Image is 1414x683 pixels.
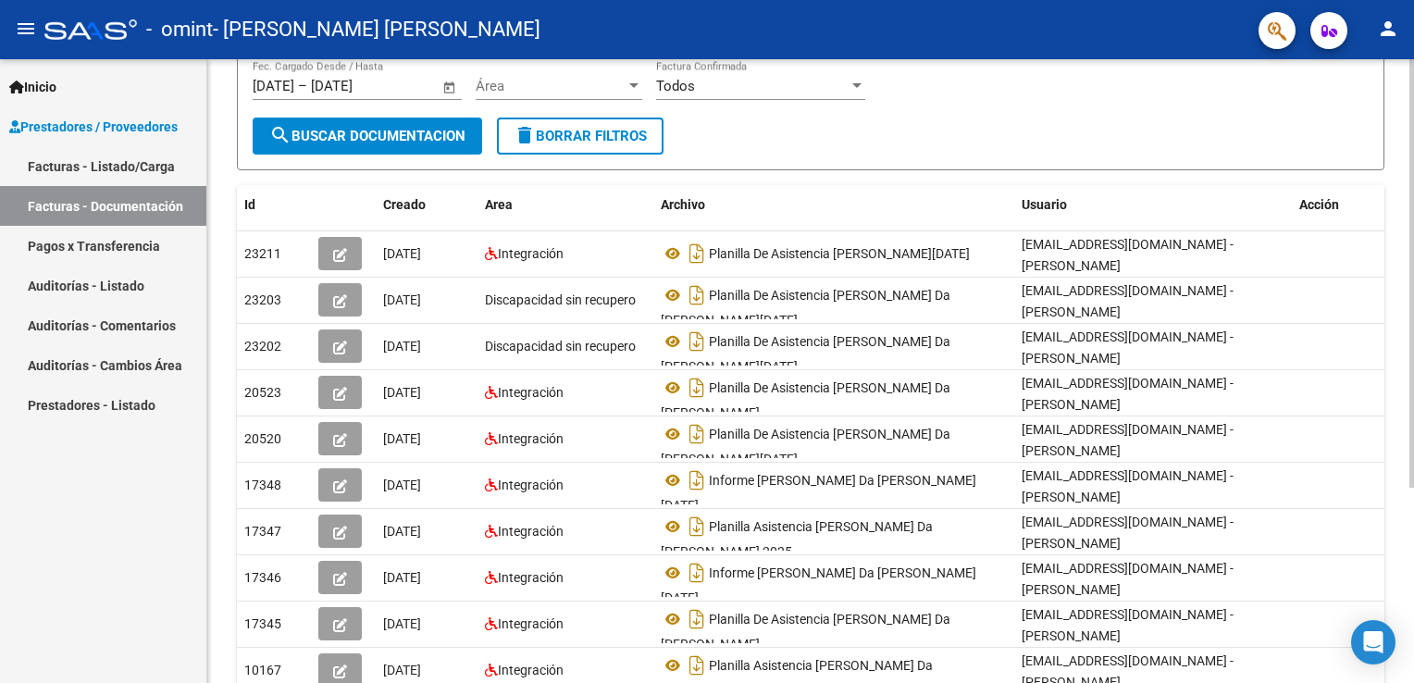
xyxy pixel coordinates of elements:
span: [DATE] [383,570,421,585]
i: Descargar documento [685,327,709,356]
mat-icon: person [1377,18,1399,40]
span: 20523 [244,385,281,400]
span: 17347 [244,524,281,539]
i: Descargar documento [685,466,709,495]
button: Open calendar [440,77,461,98]
span: – [298,78,307,94]
span: Planilla De Asistencia [PERSON_NAME] Da [PERSON_NAME][DATE] [661,288,950,328]
i: Descargar documento [685,239,709,268]
span: Todos [656,78,695,94]
span: Discapacidad sin recupero [485,339,636,354]
datatable-header-cell: Creado [376,185,478,225]
span: [DATE] [383,385,421,400]
span: Planilla De Asistencia [PERSON_NAME][DATE] [709,246,970,261]
span: Inicio [9,77,56,97]
span: 23203 [244,292,281,307]
i: Descargar documento [685,280,709,310]
span: Borrar Filtros [514,128,647,144]
span: - omint [146,9,213,50]
span: Planilla De Asistencia [PERSON_NAME] Da [PERSON_NAME][DATE] [661,427,950,466]
input: Fecha inicio [253,78,294,94]
span: - [PERSON_NAME] [PERSON_NAME] [213,9,540,50]
span: Integración [498,663,564,677]
span: [DATE] [383,431,421,446]
span: [DATE] [383,616,421,631]
span: Informe [PERSON_NAME] Da [PERSON_NAME][DATE] [661,565,976,605]
i: Descargar documento [685,512,709,541]
span: [DATE] [383,246,421,261]
div: Open Intercom Messenger [1351,620,1395,664]
span: [EMAIL_ADDRESS][DOMAIN_NAME] - [PERSON_NAME] [1022,468,1234,504]
span: Planilla Asistencia [PERSON_NAME] Da [PERSON_NAME] 2025 [661,519,933,559]
span: [EMAIL_ADDRESS][DOMAIN_NAME] - [PERSON_NAME] [1022,376,1234,412]
datatable-header-cell: Id [237,185,311,225]
span: Prestadores / Proveedores [9,117,178,137]
span: Area [485,197,513,212]
span: 10167 [244,663,281,677]
span: [EMAIL_ADDRESS][DOMAIN_NAME] - [PERSON_NAME] [1022,515,1234,551]
span: [DATE] [383,663,421,677]
span: Planilla De Asistencia [PERSON_NAME] Da [PERSON_NAME] [661,612,950,652]
i: Descargar documento [685,604,709,634]
span: Creado [383,197,426,212]
span: [EMAIL_ADDRESS][DOMAIN_NAME] - [PERSON_NAME] [1022,607,1234,643]
span: Archivo [661,197,705,212]
span: Integración [498,431,564,446]
span: Planilla De Asistencia [PERSON_NAME] Da [PERSON_NAME][DATE] [661,334,950,374]
span: [DATE] [383,478,421,492]
i: Descargar documento [685,651,709,680]
i: Descargar documento [685,558,709,588]
span: Planilla De Asistencia [PERSON_NAME] Da [PERSON_NAME] [661,380,950,420]
span: [EMAIL_ADDRESS][DOMAIN_NAME] - [PERSON_NAME] [1022,237,1234,273]
span: Id [244,197,255,212]
span: [EMAIL_ADDRESS][DOMAIN_NAME] - [PERSON_NAME] [1022,283,1234,319]
span: Integración [498,570,564,585]
mat-icon: delete [514,124,536,146]
span: Integración [498,524,564,539]
span: Acción [1299,197,1339,212]
mat-icon: menu [15,18,37,40]
i: Descargar documento [685,373,709,403]
span: Buscar Documentacion [269,128,465,144]
span: Discapacidad sin recupero [485,292,636,307]
input: Fecha fin [311,78,401,94]
span: Integración [498,478,564,492]
span: 17345 [244,616,281,631]
span: Área [476,78,626,94]
span: Integración [498,246,564,261]
span: [DATE] [383,524,421,539]
datatable-header-cell: Acción [1292,185,1384,225]
mat-icon: search [269,124,291,146]
span: Usuario [1022,197,1067,212]
span: 23211 [244,246,281,261]
span: 17348 [244,478,281,492]
span: Integración [498,616,564,631]
span: 17346 [244,570,281,585]
span: Integración [498,385,564,400]
span: 20520 [244,431,281,446]
datatable-header-cell: Area [478,185,653,225]
span: [DATE] [383,292,421,307]
span: 23202 [244,339,281,354]
button: Buscar Documentacion [253,118,482,155]
span: [EMAIL_ADDRESS][DOMAIN_NAME] - [PERSON_NAME] [1022,329,1234,366]
i: Descargar documento [685,419,709,449]
datatable-header-cell: Usuario [1014,185,1292,225]
span: Informe [PERSON_NAME] Da [PERSON_NAME][DATE] [661,473,976,513]
span: [DATE] [383,339,421,354]
span: [EMAIL_ADDRESS][DOMAIN_NAME] - [PERSON_NAME] [1022,422,1234,458]
datatable-header-cell: Archivo [653,185,1014,225]
span: [EMAIL_ADDRESS][DOMAIN_NAME] - [PERSON_NAME] [1022,561,1234,597]
button: Borrar Filtros [497,118,664,155]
